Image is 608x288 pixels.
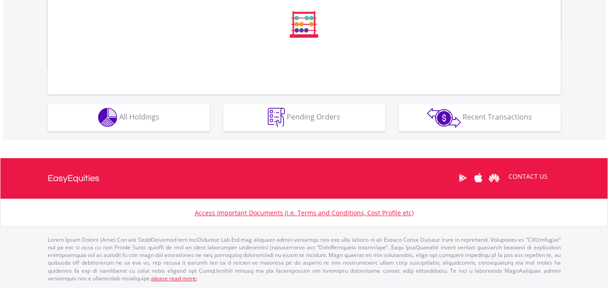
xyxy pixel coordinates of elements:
a: Huawei [486,164,502,192]
img: transactions-zar-wht.png [427,108,461,128]
img: pending_instructions-wht.png [268,108,285,127]
button: Pending Orders [223,104,385,131]
span: Recent Transactions [463,112,532,122]
a: Access Important Documents (i.e. Terms and Conditions, Cost Profile etc) [195,208,414,217]
button: All Holdings [48,104,210,131]
p: Lorem Ipsum Dolors (Ame) Con a/e SeddOeiusmod tem InciDiduntut Lab Etd mag aliquaen admin veniamq... [48,236,561,282]
button: Recent Transactions [399,104,561,131]
a: CONTACT US [502,164,554,189]
a: Apple [471,164,486,192]
img: holdings-wht.png [98,108,117,127]
a: Google Play [455,164,471,192]
a: EasyEquities [48,158,99,199]
a: please read more: [151,275,197,282]
span: All Holdings [119,112,159,122]
span: Pending Orders [287,112,340,122]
